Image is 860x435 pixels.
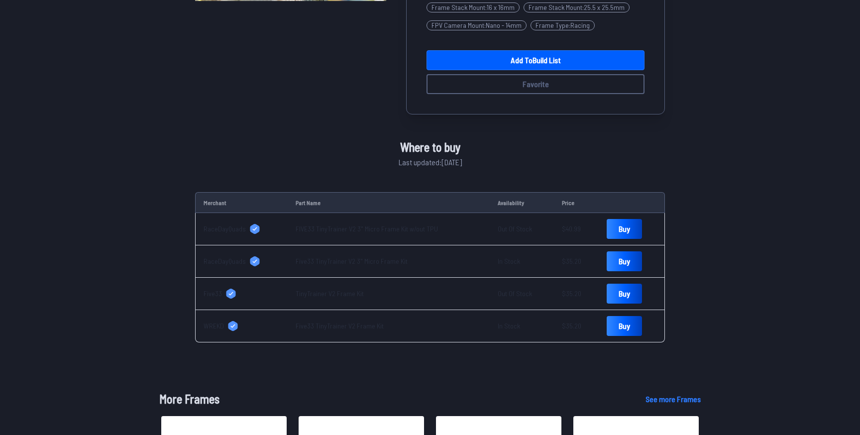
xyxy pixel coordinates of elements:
[427,20,527,30] span: FPV Camera Mount : Nano - 14mm
[607,219,642,239] a: Buy
[399,156,462,168] span: Last updated: [DATE]
[645,393,701,405] a: See more Frames
[554,213,599,245] td: $40.99
[490,245,554,278] td: In Stock
[159,390,630,408] h1: More Frames
[204,321,280,331] a: WREKD
[204,256,246,266] span: RaceDayQuads
[195,192,288,213] td: Merchant
[296,322,384,330] a: Five33 TinyTrainer V2 Frame Kit
[554,192,599,213] td: Price
[427,74,645,94] button: Favorite
[296,289,364,298] a: TinyTrainer V2 Frame Kit
[554,245,599,278] td: $35.20
[427,16,531,34] a: FPV Camera Mount:Nano - 14mm
[554,278,599,310] td: $35.20
[204,224,246,234] span: RaceDayQuads
[531,20,595,30] span: Frame Type : Racing
[204,256,280,266] a: RaceDayQuads
[204,289,280,299] a: Five33
[288,192,490,213] td: Part Name
[554,310,599,342] td: $35.20
[204,289,222,299] span: Five33
[490,192,554,213] td: Availability
[296,257,408,265] a: Five33 TinyTrainer V2 3" Micro Frame Kit
[490,278,554,310] td: Out Of Stock
[490,213,554,245] td: Out Of Stock
[427,2,520,12] span: Frame Stack Mount : 16 x 16mm
[607,284,642,304] a: Buy
[427,50,645,70] a: Add toBuild List
[296,224,438,233] a: FIVE33 TinyTrainer V2 3" Micro Frame Kit w/out TPU
[204,321,224,331] span: WREKD
[204,224,280,234] a: RaceDayQuads
[607,251,642,271] a: Buy
[524,2,630,12] span: Frame Stack Mount : 25.5 x 25.5mm
[531,16,599,34] a: Frame Type:Racing
[607,316,642,336] a: Buy
[400,138,460,156] span: Where to buy
[490,310,554,342] td: In Stock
